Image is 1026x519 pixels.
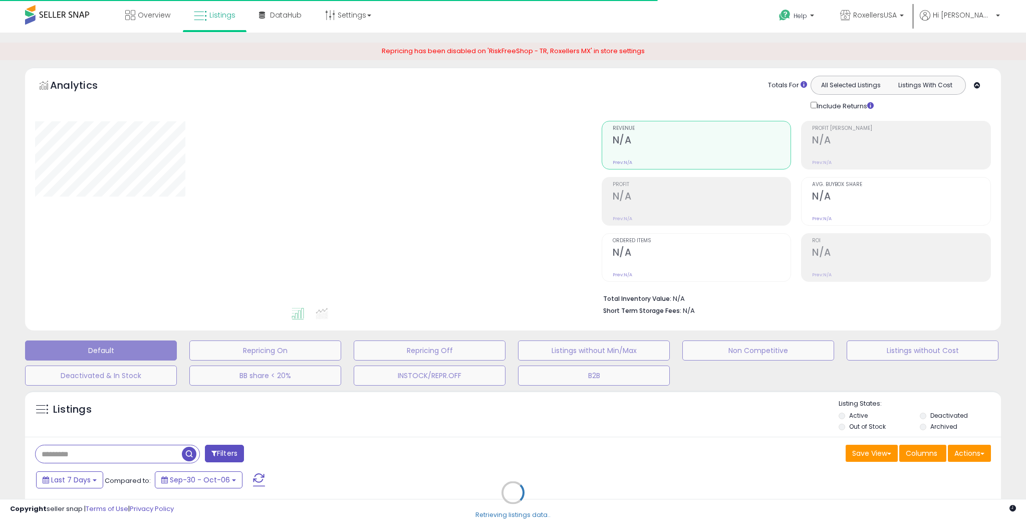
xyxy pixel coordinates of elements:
span: Repricing has been disabled on 'RiskFreeShop - TR, Roxellers MX' in store settings [382,46,645,56]
span: DataHub [270,10,302,20]
li: N/A [603,292,984,304]
button: Default [25,340,177,361]
small: Prev: N/A [812,216,832,222]
button: Repricing Off [354,340,505,361]
b: Total Inventory Value: [603,294,671,303]
span: Overview [138,10,170,20]
button: Listings With Cost [888,79,962,92]
span: Revenue [613,126,791,131]
button: INSTOCK/REPR.OFF [354,366,505,386]
a: Help [771,2,824,33]
span: Ordered Items [613,238,791,244]
button: Non Competitive [682,340,834,361]
div: seller snap | | [10,504,174,514]
span: Avg. Buybox Share [812,182,990,188]
small: Prev: N/A [613,216,632,222]
h2: N/A [812,134,990,148]
h2: N/A [613,247,791,260]
h2: N/A [812,247,990,260]
h2: N/A [613,134,791,148]
span: Listings [209,10,235,20]
small: Prev: N/A [613,159,632,165]
h2: N/A [613,191,791,204]
span: Profit [613,182,791,188]
small: Prev: N/A [812,272,832,278]
button: Repricing On [189,340,341,361]
button: B2B [518,366,670,386]
span: N/A [683,306,695,315]
span: Profit [PERSON_NAME] [812,126,990,131]
button: Listings without Cost [847,340,998,361]
strong: Copyright [10,504,47,513]
h2: N/A [812,191,990,204]
span: Hi [PERSON_NAME] [933,10,993,20]
span: Help [794,12,807,20]
a: Hi [PERSON_NAME] [920,10,1000,33]
div: Totals For [768,81,807,90]
div: Include Returns [803,100,886,111]
button: BB share < 20% [189,366,341,386]
button: All Selected Listings [814,79,888,92]
button: Listings without Min/Max [518,340,670,361]
small: Prev: N/A [812,159,832,165]
span: RoxellersUSA [853,10,897,20]
h5: Analytics [50,78,117,95]
small: Prev: N/A [613,272,632,278]
div: Retrieving listings data.. [475,510,551,519]
button: Deactivated & In Stock [25,366,177,386]
span: ROI [812,238,990,244]
i: Get Help [779,9,791,22]
b: Short Term Storage Fees: [603,306,681,315]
